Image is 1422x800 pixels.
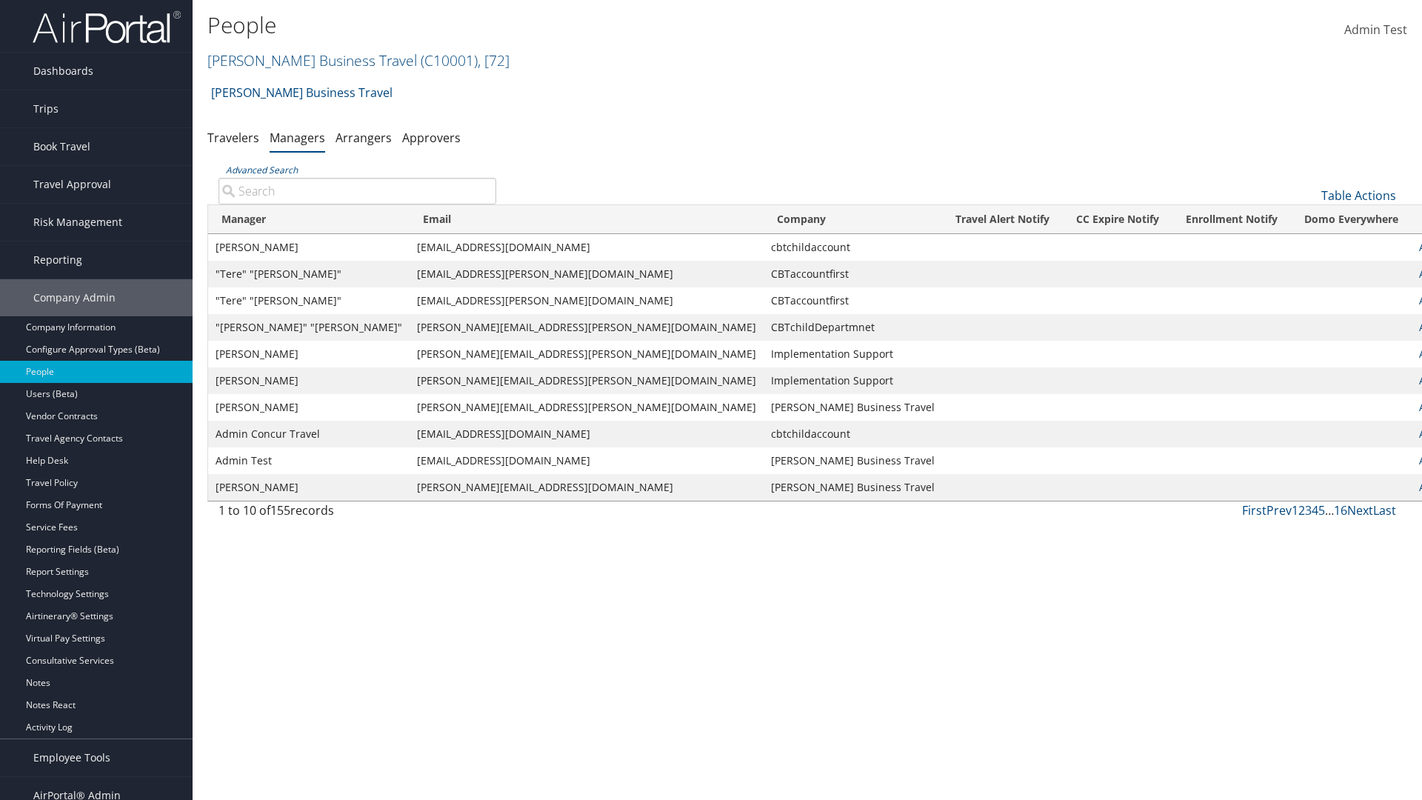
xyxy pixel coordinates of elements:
[942,205,1063,234] th: Travel Alert Notify: activate to sort column ascending
[1298,502,1305,519] a: 2
[410,421,764,447] td: [EMAIL_ADDRESS][DOMAIN_NAME]
[764,421,942,447] td: cbtchildaccount
[410,367,764,394] td: [PERSON_NAME][EMAIL_ADDRESS][PERSON_NAME][DOMAIN_NAME]
[410,447,764,474] td: [EMAIL_ADDRESS][DOMAIN_NAME]
[1172,205,1291,234] th: Enrollment Notify: activate to sort column ascending
[410,287,764,314] td: [EMAIL_ADDRESS][PERSON_NAME][DOMAIN_NAME]
[410,474,764,501] td: [PERSON_NAME][EMAIL_ADDRESS][DOMAIN_NAME]
[1312,502,1318,519] a: 4
[764,287,942,314] td: CBTaccountfirst
[1063,205,1172,234] th: CC Expire Notify: activate to sort column ascending
[208,314,410,341] td: "[PERSON_NAME]" "[PERSON_NAME]"
[1318,502,1325,519] a: 5
[270,130,325,146] a: Managers
[208,287,410,314] td: "Tere" "[PERSON_NAME]"
[33,279,116,316] span: Company Admin
[208,367,410,394] td: [PERSON_NAME]
[1325,502,1334,519] span: …
[1292,502,1298,519] a: 1
[1266,502,1292,519] a: Prev
[410,205,764,234] th: Email: activate to sort column ascending
[478,50,510,70] span: , [ 72 ]
[207,130,259,146] a: Travelers
[33,204,122,241] span: Risk Management
[1373,502,1396,519] a: Last
[410,394,764,421] td: [PERSON_NAME][EMAIL_ADDRESS][PERSON_NAME][DOMAIN_NAME]
[226,164,298,176] a: Advanced Search
[764,261,942,287] td: CBTaccountfirst
[33,166,111,203] span: Travel Approval
[208,421,410,447] td: Admin Concur Travel
[764,394,942,421] td: [PERSON_NAME] Business Travel
[402,130,461,146] a: Approvers
[764,314,942,341] td: CBTchildDepartmnet
[764,234,942,261] td: cbtchildaccount
[208,261,410,287] td: "Tere" "[PERSON_NAME]"
[1334,502,1347,519] a: 16
[33,53,93,90] span: Dashboards
[208,341,410,367] td: [PERSON_NAME]
[33,128,90,165] span: Book Travel
[1242,502,1266,519] a: First
[33,739,110,776] span: Employee Tools
[208,394,410,421] td: [PERSON_NAME]
[208,474,410,501] td: [PERSON_NAME]
[33,10,181,44] img: airportal-logo.png
[764,341,942,367] td: Implementation Support
[764,447,942,474] td: [PERSON_NAME] Business Travel
[764,367,942,394] td: Implementation Support
[208,205,410,234] th: Manager: activate to sort column descending
[1344,21,1407,38] span: Admin Test
[1347,502,1373,519] a: Next
[421,50,478,70] span: ( C10001 )
[211,78,393,107] a: [PERSON_NAME] Business Travel
[1291,205,1412,234] th: Domo Everywhere
[410,234,764,261] td: [EMAIL_ADDRESS][DOMAIN_NAME]
[1321,187,1396,204] a: Table Actions
[410,314,764,341] td: [PERSON_NAME][EMAIL_ADDRESS][PERSON_NAME][DOMAIN_NAME]
[33,241,82,279] span: Reporting
[410,341,764,367] td: [PERSON_NAME][EMAIL_ADDRESS][PERSON_NAME][DOMAIN_NAME]
[207,50,510,70] a: [PERSON_NAME] Business Travel
[270,502,290,519] span: 155
[207,10,1007,41] h1: People
[33,90,59,127] span: Trips
[764,205,942,234] th: Company: activate to sort column ascending
[764,474,942,501] td: [PERSON_NAME] Business Travel
[208,234,410,261] td: [PERSON_NAME]
[336,130,392,146] a: Arrangers
[218,178,496,204] input: Advanced Search
[208,447,410,474] td: Admin Test
[1344,7,1407,53] a: Admin Test
[410,261,764,287] td: [EMAIL_ADDRESS][PERSON_NAME][DOMAIN_NAME]
[218,501,496,527] div: 1 to 10 of records
[1305,502,1312,519] a: 3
